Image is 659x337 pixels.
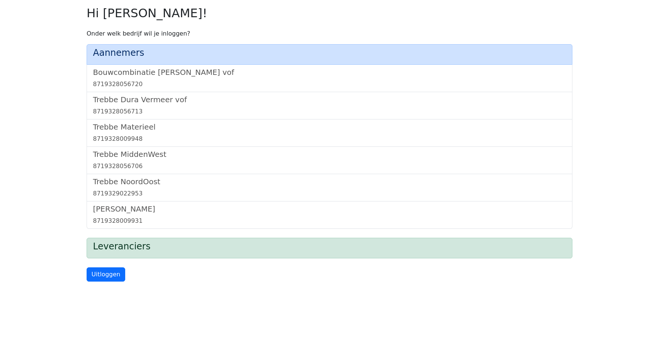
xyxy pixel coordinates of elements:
[93,177,566,198] a: Trebbe NoordOost8719329022953
[93,95,566,104] h5: Trebbe Dura Vermeer vof
[93,150,566,159] h5: Trebbe MiddenWest
[93,122,566,131] h5: Trebbe Materieel
[87,29,572,38] p: Onder welk bedrijf wil je inloggen?
[93,162,566,171] div: 8719328056706
[93,134,566,143] div: 8719328009948
[93,216,566,225] div: 8719328009931
[93,204,566,225] a: [PERSON_NAME]8719328009931
[87,6,572,20] h2: Hi [PERSON_NAME]!
[93,48,566,58] h4: Aannemers
[93,107,566,116] div: 8719328056713
[93,68,566,77] h5: Bouwcombinatie [PERSON_NAME] vof
[93,95,566,116] a: Trebbe Dura Vermeer vof8719328056713
[93,150,566,171] a: Trebbe MiddenWest8719328056706
[93,80,566,89] div: 8719328056720
[93,204,566,213] h5: [PERSON_NAME]
[93,241,566,252] h4: Leveranciers
[87,267,125,282] a: Uitloggen
[93,68,566,89] a: Bouwcombinatie [PERSON_NAME] vof8719328056720
[93,189,566,198] div: 8719329022953
[93,177,566,186] h5: Trebbe NoordOost
[93,122,566,143] a: Trebbe Materieel8719328009948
